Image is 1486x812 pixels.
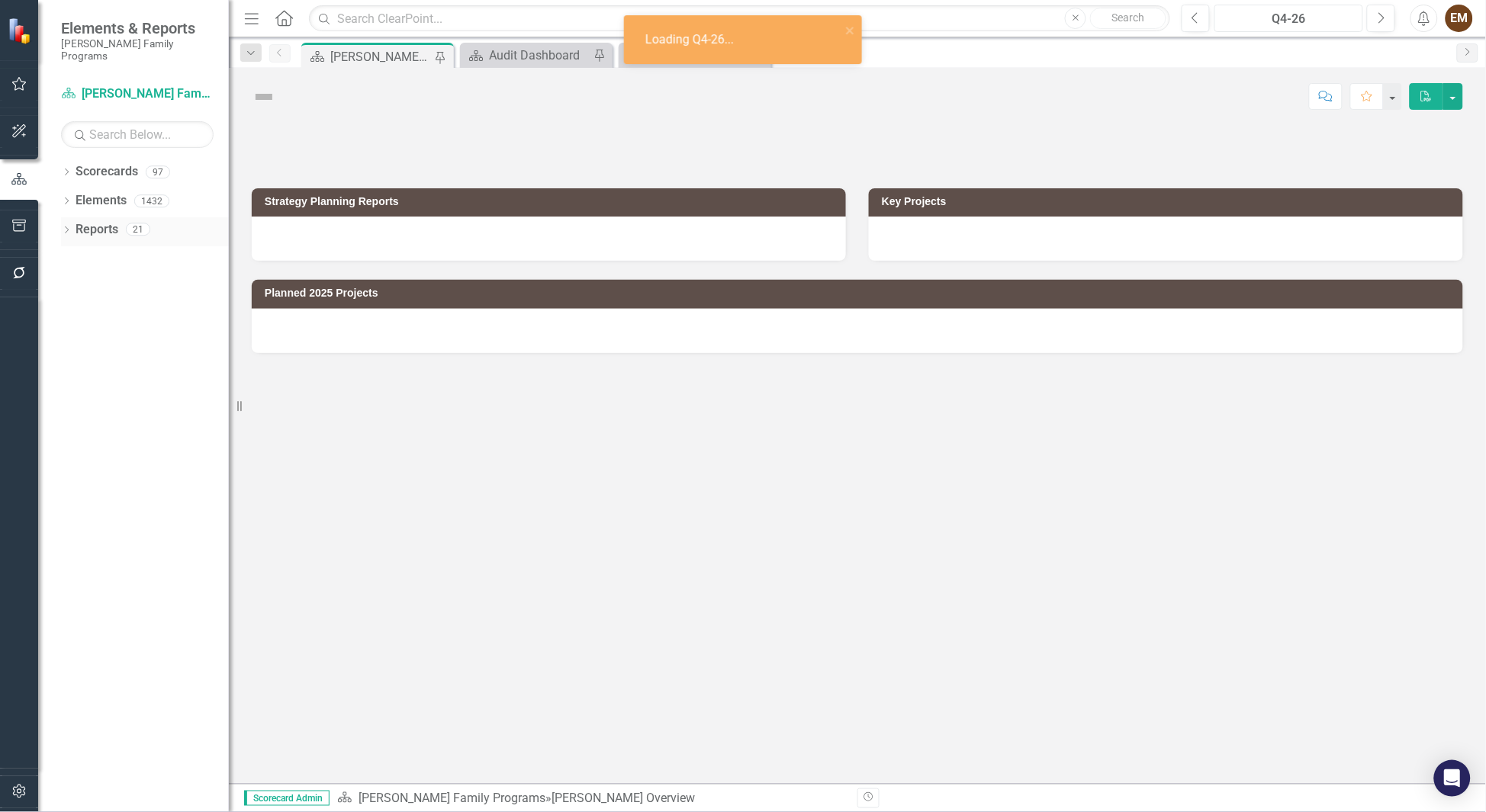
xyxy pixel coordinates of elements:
[464,46,590,65] a: Audit Dashboard
[76,221,118,239] a: Reports
[265,287,1455,299] h3: Planned 2025 Projects
[265,196,838,207] h3: Strategy Planning Reports
[76,163,138,181] a: Scorecards
[1446,5,1473,32] button: EM
[489,46,590,65] div: Audit Dashboard
[552,791,695,805] div: [PERSON_NAME] Overview
[126,223,150,236] div: 21
[61,121,214,148] input: Search Below...
[1090,8,1166,29] button: Search
[76,192,127,210] a: Elements
[337,790,846,807] div: »
[645,31,738,49] div: Loading Q4-26...
[244,791,330,806] span: Scorecard Admin
[8,17,34,43] img: ClearPoint Strategy
[309,5,1170,32] input: Search ClearPoint...
[146,165,170,178] div: 97
[359,791,545,805] a: [PERSON_NAME] Family Programs
[61,37,214,63] small: [PERSON_NAME] Family Programs
[252,85,276,109] img: Not Defined
[845,21,856,39] button: close
[1112,11,1145,24] span: Search
[61,85,214,103] a: [PERSON_NAME] Family Programs
[61,19,214,37] span: Elements & Reports
[330,47,431,66] div: [PERSON_NAME] Overview
[134,194,169,207] div: 1432
[1214,5,1363,32] button: Q4-26
[1220,10,1358,28] div: Q4-26
[882,196,1455,207] h3: Key Projects
[1434,760,1471,797] div: Open Intercom Messenger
